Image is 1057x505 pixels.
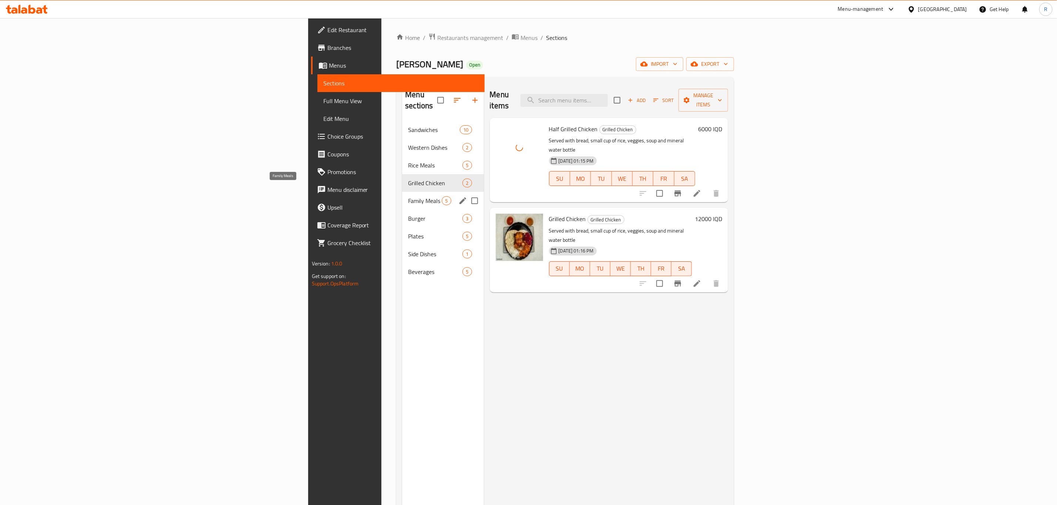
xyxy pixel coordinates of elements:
span: Menus [521,33,538,42]
a: Full Menu View [317,92,485,110]
span: [DATE] 01:15 PM [556,157,597,165]
span: Get support on: [312,271,346,281]
p: Served with bread, small cup of rice, veggies, soup and mineral water bottle [549,226,692,245]
span: Grilled Chicken [600,125,636,134]
div: items [462,179,472,187]
span: Choice Groups [327,132,479,141]
span: 5 [463,162,471,169]
button: delete [707,275,725,292]
span: Beverages [408,267,462,276]
span: 3 [463,215,471,222]
span: Sort [653,96,674,105]
a: Support.OpsPlatform [312,279,359,288]
span: 1.0.0 [331,259,343,268]
span: Grilled Chicken [549,213,586,224]
span: Edit Menu [323,114,479,123]
div: Side Dishes1 [402,245,484,263]
h6: 12000 IQD [695,214,722,224]
button: Manage items [679,89,728,112]
span: Plates [408,232,462,241]
button: SA [671,261,692,276]
div: items [460,125,472,134]
a: Coverage Report [311,216,485,234]
span: Sort items [649,95,679,106]
span: SA [674,263,689,274]
button: export [686,57,734,71]
button: Branch-specific-item [669,184,687,202]
span: Add item [625,95,649,106]
span: Family Meals [408,196,442,205]
span: [DATE] 01:16 PM [556,247,597,254]
span: Edit Restaurant [327,26,479,34]
nav: Menu sections [402,118,484,284]
div: items [462,250,472,258]
a: Edit Restaurant [311,21,485,39]
div: items [462,143,472,152]
p: Served with bread, small cup of rice, veggies, soup and mineral water bottle [549,136,696,155]
a: Edit menu item [693,189,701,198]
a: Coupons [311,145,485,163]
span: Version: [312,259,330,268]
div: Sandwiches10 [402,121,484,139]
div: items [462,232,472,241]
span: TU [593,263,607,274]
button: Add section [466,91,484,109]
a: Promotions [311,163,485,181]
span: Western Dishes [408,143,462,152]
a: Menu disclaimer [311,181,485,199]
button: edit [457,195,468,206]
span: Sections [546,33,567,42]
a: Branches [311,39,485,57]
button: WE [610,261,631,276]
div: Plates5 [402,227,484,245]
button: MO [570,261,590,276]
button: FR [651,261,671,276]
div: Beverages5 [402,263,484,281]
button: Add [625,95,649,106]
span: 5 [442,197,451,204]
span: R [1044,5,1047,13]
span: Grocery Checklist [327,238,479,247]
input: search [521,94,608,107]
a: Edit menu item [693,279,701,288]
span: Burger [408,214,462,223]
span: Sandwiches [408,125,460,134]
li: / [541,33,543,42]
button: TH [631,261,651,276]
div: items [462,214,472,223]
span: Select to update [652,186,667,201]
span: SU [552,173,567,184]
span: Side Dishes [408,250,462,258]
span: 2 [463,144,471,151]
button: Branch-specific-item [669,275,687,292]
span: Branches [327,43,479,52]
span: TU [594,173,609,184]
span: export [692,60,728,69]
button: Sort [652,95,676,106]
span: FR [656,173,671,184]
li: / [506,33,509,42]
h6: 6000 IQD [698,124,722,134]
div: Burger3 [402,210,484,227]
span: Sections [323,79,479,88]
div: items [462,161,472,170]
div: Grilled Chicken [408,179,462,187]
span: 2 [463,180,471,187]
a: Menus [311,57,485,74]
span: Coupons [327,150,479,159]
span: WE [615,173,630,184]
div: Rice Meals5 [402,156,484,174]
span: TH [634,263,648,274]
button: import [636,57,683,71]
div: Grilled Chicken [599,125,636,134]
a: Choice Groups [311,128,485,145]
span: SU [552,263,567,274]
img: Grilled Chicken [496,214,543,261]
button: WE [612,171,633,186]
a: Grocery Checklist [311,234,485,252]
button: SU [549,171,570,186]
h2: Menu items [490,89,512,111]
span: 10 [460,126,471,133]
